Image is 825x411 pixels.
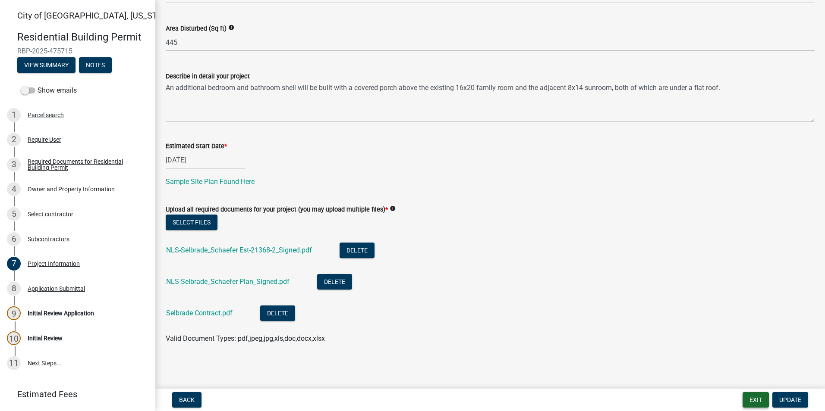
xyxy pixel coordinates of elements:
a: Estimated Fees [7,386,142,403]
label: Describe in detail your project [166,74,250,80]
div: Require User [28,137,61,143]
span: RBP-2025-475715 [17,47,138,55]
wm-modal-confirm: Delete Document [340,247,375,255]
button: Select files [166,215,217,230]
div: 9 [7,306,21,320]
i: info [228,25,234,31]
a: NLS-Selbrade_Schaefer Plan_Signed.pdf [166,277,290,286]
h4: Residential Building Permit [17,31,148,44]
div: 6 [7,232,21,246]
label: Estimated Start Date [166,143,227,149]
label: Upload all required documents for your project (you may upload multiple files) [166,207,388,213]
div: Parcel search [28,112,64,118]
button: Notes [79,57,112,73]
button: Delete [340,243,375,258]
button: Delete [260,305,295,321]
label: Area Disturbed (Sq ft) [166,26,227,32]
span: Back [179,396,195,403]
a: NLS-Selbrade_Schaefer Est-21368-2_Signed.pdf [166,246,312,254]
div: Select contractor [28,211,73,217]
div: Required Documents for Residential Building Permit [28,159,142,171]
span: Valid Document Types: pdf,jpeg,jpg,xls,doc,docx,xlsx [166,334,325,342]
div: Application Submittal [28,286,85,292]
wm-modal-confirm: Delete Document [317,278,352,286]
div: 5 [7,207,21,221]
button: Delete [317,274,352,290]
button: View Summary [17,57,76,73]
a: Sample Site Plan Found Here [166,177,255,186]
wm-modal-confirm: Delete Document [260,310,295,318]
a: Selbrade Contract.pdf [166,309,233,317]
div: 7 [7,257,21,271]
div: Initial Review Application [28,310,94,316]
div: Initial Review [28,335,63,341]
div: Owner and Property Information [28,186,115,192]
i: info [390,205,396,212]
div: 10 [7,331,21,345]
input: mm/dd/yyyy [166,151,245,169]
div: Project Information [28,261,80,267]
wm-modal-confirm: Summary [17,62,76,69]
button: Update [772,392,808,408]
span: City of [GEOGRAPHIC_DATA], [US_STATE] [17,10,174,21]
span: Update [779,396,801,403]
div: 1 [7,108,21,122]
div: 8 [7,282,21,296]
div: 4 [7,182,21,196]
button: Exit [743,392,769,408]
div: 2 [7,133,21,146]
button: Back [172,392,202,408]
div: 11 [7,356,21,370]
div: Subcontractors [28,236,69,242]
div: 3 [7,158,21,171]
wm-modal-confirm: Notes [79,62,112,69]
label: Show emails [21,85,77,96]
